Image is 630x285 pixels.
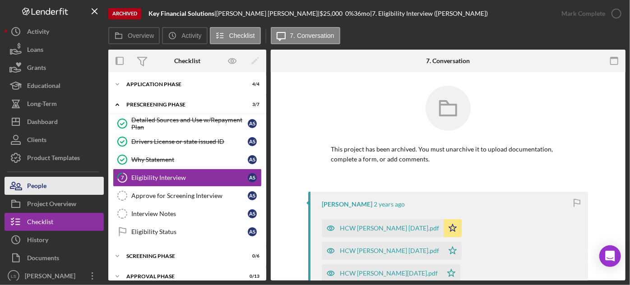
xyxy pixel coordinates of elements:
[243,274,259,279] div: 0 / 13
[162,27,207,44] button: Activity
[210,27,261,44] button: Checklist
[113,133,262,151] a: Drivers License or state issued IDAS
[27,77,60,97] div: Educational
[113,151,262,169] a: Why StatementAS
[248,137,257,146] div: A S
[243,82,259,87] div: 4 / 4
[148,9,214,17] b: Key Financial Solutions
[322,219,462,237] button: HCW [PERSON_NAME] [DATE].pdf
[5,77,104,95] button: Educational
[5,249,104,267] button: Documents
[322,264,460,282] button: HCW [PERSON_NAME][DATE].pdf
[216,10,320,17] div: [PERSON_NAME] [PERSON_NAME] |
[5,267,104,285] button: LS[PERSON_NAME]
[27,231,48,251] div: History
[27,59,46,79] div: Grants
[131,174,248,181] div: Eligibility Interview
[27,113,58,133] div: Dashboard
[5,113,104,131] button: Dashboard
[370,10,488,17] div: | 7. Eligibility Interview ([PERSON_NAME])
[27,213,53,233] div: Checklist
[131,210,248,217] div: Interview Notes
[331,144,565,165] p: This project has been archived. You must unarchive it to upload documentation, complete a form, o...
[108,8,141,19] div: Archived
[345,10,354,17] div: 0 %
[354,10,370,17] div: 36 mo
[27,23,49,43] div: Activity
[5,131,104,149] button: Clients
[243,253,259,259] div: 0 / 6
[552,5,625,23] button: Mark Complete
[426,57,470,64] div: 7. Conversation
[229,32,255,39] label: Checklist
[248,191,257,200] div: A S
[290,32,334,39] label: 7. Conversation
[27,95,57,115] div: Long-Term
[374,201,405,208] time: 2023-05-17 15:38
[27,149,80,169] div: Product Templates
[131,228,248,235] div: Eligibility Status
[121,175,124,180] tspan: 7
[174,57,200,64] div: Checklist
[248,119,257,128] div: A S
[126,82,237,87] div: Application Phase
[5,41,104,59] button: Loans
[131,192,248,199] div: Approve for Screening Interview
[181,32,201,39] label: Activity
[5,95,104,113] button: Long-Term
[126,102,237,107] div: Prescreening Phase
[27,177,46,197] div: People
[126,274,237,279] div: Approval Phase
[27,195,76,215] div: Project Overview
[27,41,43,61] div: Loans
[248,173,257,182] div: A S
[27,249,59,269] div: Documents
[322,242,462,260] button: HCW [PERSON_NAME] [DATE].pdf
[113,115,262,133] a: Detailed Sources and Use w/Repayment PlanAS
[248,209,257,218] div: A S
[248,227,257,236] div: A S
[561,5,605,23] div: Mark Complete
[320,10,345,17] div: $25,000
[5,23,104,41] button: Activity
[131,138,248,145] div: Drivers License or state issued ID
[5,195,104,213] button: Project Overview
[5,231,104,249] button: History
[126,253,237,259] div: Screening Phase
[5,177,104,195] button: People
[131,116,248,131] div: Detailed Sources and Use w/Repayment Plan
[340,247,439,254] div: HCW [PERSON_NAME] [DATE].pdf
[27,131,46,151] div: Clients
[5,59,104,77] button: Grants
[5,213,104,231] button: Checklist
[108,27,160,44] button: Overview
[131,156,248,163] div: Why Statement
[113,187,262,205] a: Approve for Screening InterviewAS
[599,245,621,267] div: Open Intercom Messenger
[340,270,438,277] div: HCW [PERSON_NAME][DATE].pdf
[113,223,262,241] a: Eligibility StatusAS
[148,10,216,17] div: |
[113,205,262,223] a: Interview NotesAS
[322,201,372,208] div: [PERSON_NAME]
[340,225,439,232] div: HCW [PERSON_NAME] [DATE].pdf
[113,169,262,187] a: 7Eligibility InterviewAS
[128,32,154,39] label: Overview
[243,102,259,107] div: 3 / 7
[11,274,16,279] text: LS
[271,27,340,44] button: 7. Conversation
[5,149,104,167] button: Product Templates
